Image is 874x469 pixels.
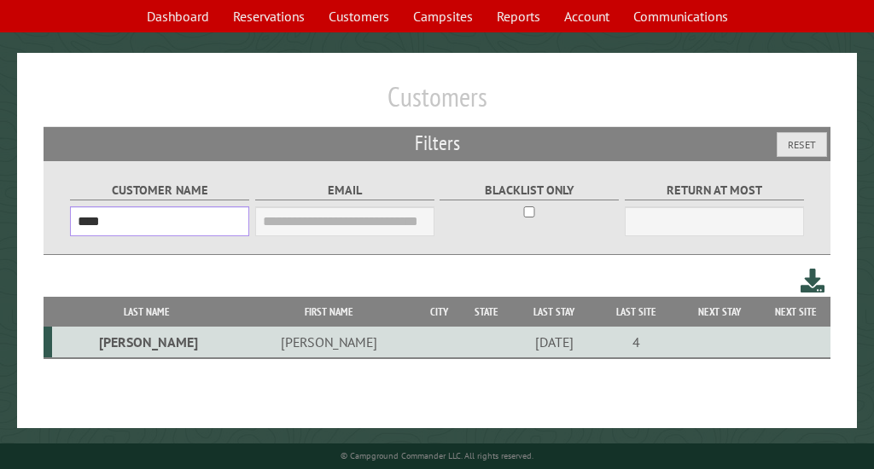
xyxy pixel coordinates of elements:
[460,297,513,327] th: State
[513,297,596,327] th: Last Stay
[241,297,417,327] th: First Name
[341,450,533,461] small: © Campground Commander LLC. All rights reserved.
[44,80,830,127] h1: Customers
[417,297,460,327] th: City
[801,265,825,297] a: Download this customer list (.csv)
[596,327,677,358] td: 4
[516,333,592,350] div: [DATE]
[52,297,241,327] th: Last Name
[52,327,241,358] td: [PERSON_NAME]
[440,181,619,200] label: Blacklist only
[596,297,677,327] th: Last Site
[777,132,827,157] button: Reset
[625,181,804,200] label: Return at most
[255,181,434,200] label: Email
[677,297,762,327] th: Next Stay
[241,327,417,358] td: [PERSON_NAME]
[70,181,249,200] label: Customer Name
[44,127,830,159] h2: Filters
[762,297,830,327] th: Next Site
